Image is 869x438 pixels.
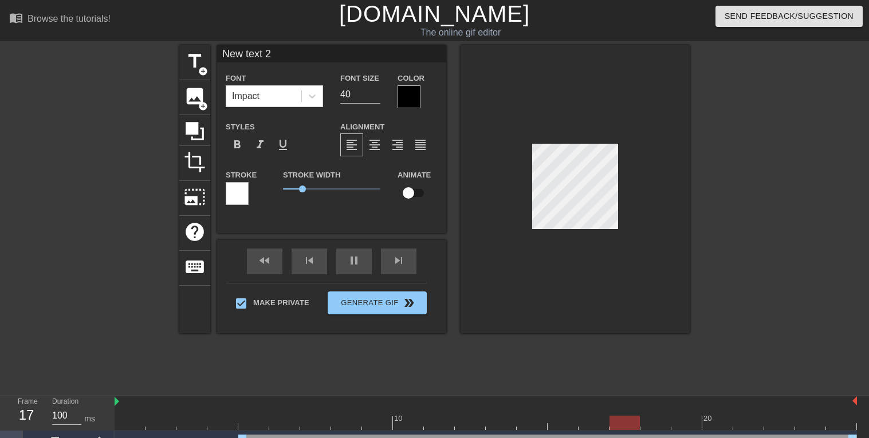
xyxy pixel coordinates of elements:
span: keyboard [184,256,206,278]
span: fast_rewind [258,254,272,267]
div: 20 [703,413,714,424]
span: add_circle [198,66,208,76]
span: double_arrow [402,296,416,310]
span: add_circle [198,101,208,111]
button: Send Feedback/Suggestion [715,6,863,27]
span: photo_size_select_large [184,186,206,208]
span: format_bold [230,138,244,152]
label: Duration [52,398,78,405]
span: skip_previous [302,254,316,267]
span: format_align_justify [414,138,427,152]
span: format_align_left [345,138,359,152]
img: bound-end.png [852,396,857,405]
label: Styles [226,121,255,133]
a: Browse the tutorials! [9,11,111,29]
span: format_underline [276,138,290,152]
label: Stroke [226,169,257,181]
span: crop [184,151,206,173]
span: title [184,50,206,72]
div: Frame [9,396,44,429]
label: Alignment [340,121,384,133]
span: skip_next [392,254,406,267]
div: 17 [18,405,35,425]
a: [DOMAIN_NAME] [339,1,530,26]
span: format_italic [253,138,267,152]
label: Animate [398,169,431,181]
div: Browse the tutorials! [27,14,111,23]
span: help [184,221,206,243]
label: Font Size [340,73,379,84]
span: format_align_right [391,138,404,152]
label: Stroke Width [283,169,340,181]
label: Font [226,73,246,84]
span: image [184,85,206,107]
span: Send Feedback/Suggestion [725,9,854,23]
span: Make Private [253,297,309,309]
span: format_align_center [368,138,382,152]
div: The online gif editor [296,26,626,40]
span: menu_book [9,11,23,25]
div: ms [84,413,95,425]
div: Impact [232,89,259,103]
label: Color [398,73,424,84]
span: pause [347,254,361,267]
button: Generate Gif [328,291,427,314]
div: 10 [394,413,404,424]
span: Generate Gif [332,296,422,310]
